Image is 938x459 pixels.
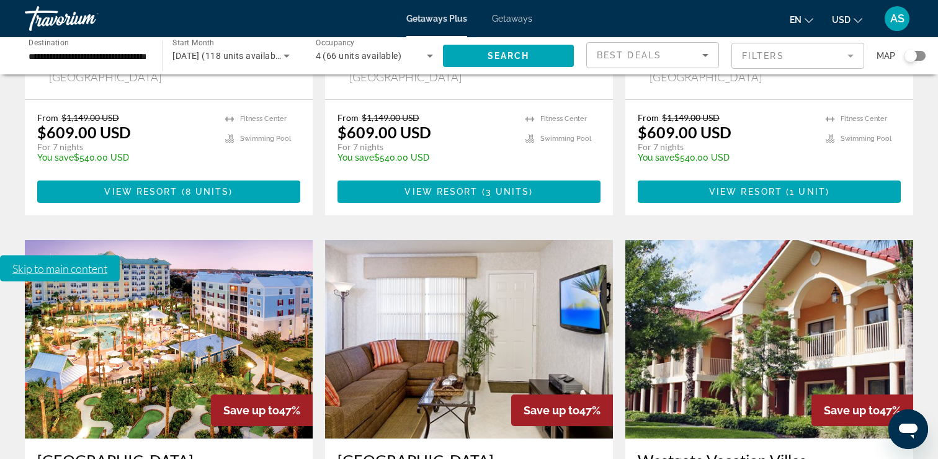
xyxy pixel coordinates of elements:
span: View Resort [709,187,782,197]
button: User Menu [881,6,913,32]
span: ( ) [782,187,829,197]
img: 2066I01L.jpg [325,240,613,439]
p: $609.00 USD [337,123,431,141]
a: Getaways [492,14,532,24]
span: Fitness Center [841,115,887,123]
button: Change language [790,11,813,29]
div: 47% [511,394,613,426]
iframe: Button to launch messaging window [888,409,928,449]
span: AS [890,12,904,25]
span: en [790,15,802,25]
button: Change currency [832,11,862,29]
span: $1,149.00 USD [662,112,720,123]
span: 3 units [486,187,530,197]
span: $1,149.00 USD [362,112,419,123]
span: $1,149.00 USD [61,112,119,123]
span: From [337,112,359,123]
button: Search [443,45,574,67]
p: For 7 nights [638,141,813,153]
span: You save [37,153,74,163]
mat-select: Sort by [597,48,708,63]
span: Save up to [223,404,279,417]
span: ( ) [178,187,233,197]
span: 1 unit [790,187,826,197]
img: 0899E01L.jpg [625,240,913,439]
span: From [37,112,58,123]
img: CL1IE01X.jpg [25,240,313,439]
span: Occupancy [316,38,355,47]
button: View Resort(3 units) [337,180,601,203]
span: Fitness Center [240,115,287,123]
p: $540.00 USD [337,153,513,163]
span: View Resort [104,187,177,197]
span: Swimming Pool [841,135,891,143]
span: Search [488,51,530,61]
div: 47% [811,394,913,426]
span: [DATE] (118 units available) [172,51,285,61]
span: USD [832,15,851,25]
span: 4 (66 units available) [316,51,402,61]
p: For 7 nights [37,141,213,153]
span: 8 units [185,187,230,197]
span: Fitness Center [540,115,587,123]
p: $540.00 USD [37,153,213,163]
p: $540.00 USD [638,153,813,163]
p: $609.00 USD [37,123,131,141]
span: Best Deals [597,50,661,60]
span: Swimming Pool [540,135,591,143]
span: Swimming Pool [240,135,291,143]
span: Destination [29,38,69,47]
a: Getaways Plus [406,14,467,24]
span: Start Month [172,38,214,47]
div: 47% [211,394,313,426]
a: Travorium [25,2,149,35]
span: Save up to [824,404,880,417]
span: ( ) [478,187,534,197]
span: View Resort [404,187,478,197]
p: For 7 nights [337,141,513,153]
button: View Resort(8 units) [37,180,300,203]
span: You save [638,153,674,163]
span: Save up to [524,404,579,417]
p: $609.00 USD [638,123,731,141]
span: You save [337,153,374,163]
span: Map [877,47,895,65]
button: Filter [731,42,864,69]
span: From [638,112,659,123]
button: View Resort(1 unit) [638,180,901,203]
